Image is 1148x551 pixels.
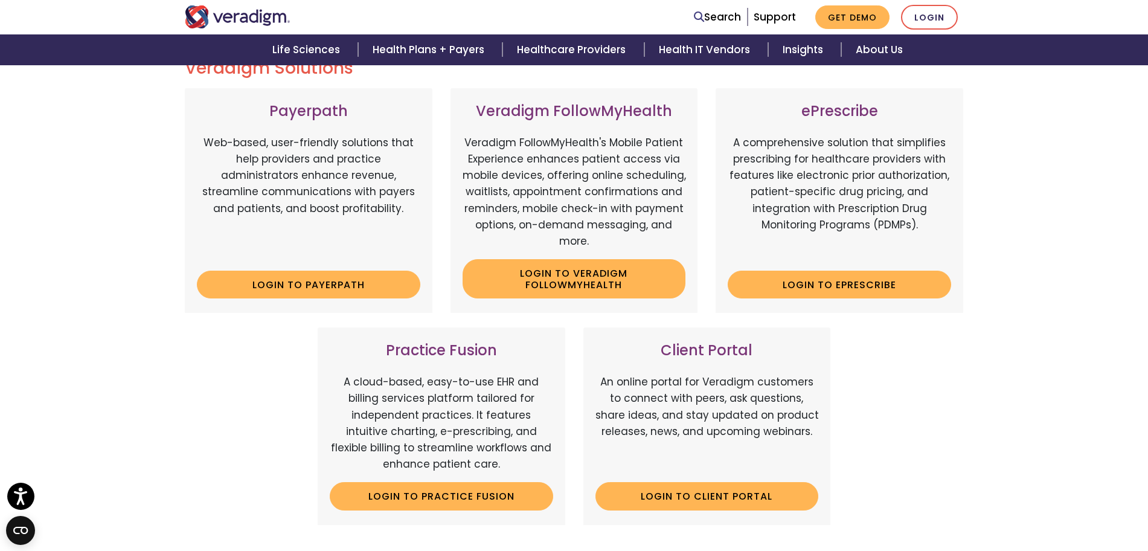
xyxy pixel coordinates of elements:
[330,342,553,359] h3: Practice Fusion
[258,34,358,65] a: Life Sciences
[185,5,290,28] img: Veradigm logo
[463,103,686,120] h3: Veradigm FollowMyHealth
[595,482,819,510] a: Login to Client Portal
[330,482,553,510] a: Login to Practice Fusion
[694,9,741,25] a: Search
[185,58,964,79] h2: Veradigm Solutions
[197,135,420,262] p: Web-based, user-friendly solutions that help providers and practice administrators enhance revenu...
[901,5,958,30] a: Login
[463,135,686,250] p: Veradigm FollowMyHealth's Mobile Patient Experience enhances patient access via mobile devices, o...
[6,516,35,545] button: Open CMP widget
[358,34,502,65] a: Health Plans + Payers
[754,10,796,24] a: Support
[728,103,951,120] h3: ePrescribe
[841,34,917,65] a: About Us
[815,5,890,29] a: Get Demo
[463,259,686,298] a: Login to Veradigm FollowMyHealth
[728,135,951,262] p: A comprehensive solution that simplifies prescribing for healthcare providers with features like ...
[330,374,553,472] p: A cloud-based, easy-to-use EHR and billing services platform tailored for independent practices. ...
[768,34,841,65] a: Insights
[502,34,644,65] a: Healthcare Providers
[644,34,768,65] a: Health IT Vendors
[595,374,819,472] p: An online portal for Veradigm customers to connect with peers, ask questions, share ideas, and st...
[728,271,951,298] a: Login to ePrescribe
[197,103,420,120] h3: Payerpath
[595,342,819,359] h3: Client Portal
[197,271,420,298] a: Login to Payerpath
